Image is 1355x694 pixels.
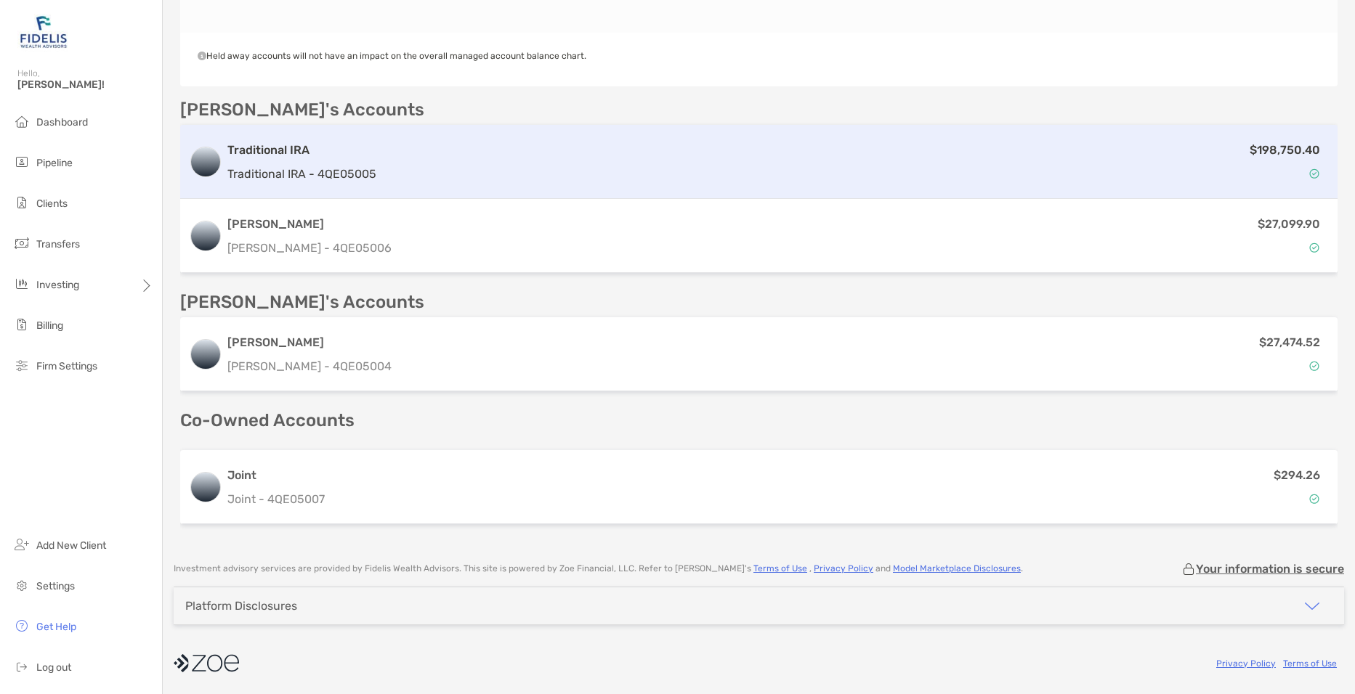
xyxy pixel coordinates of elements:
span: Clients [36,197,68,210]
p: Your information is secure [1196,562,1344,576]
img: settings icon [13,576,31,594]
img: logo account [191,147,220,176]
span: Billing [36,319,63,332]
p: [PERSON_NAME]'s Accounts [180,293,424,311]
img: Zoe Logo [17,6,70,58]
span: Held away accounts will not have an impact on the overall managed account balance chart. [198,51,586,61]
img: Account Status icon [1309,242,1319,253]
span: Investing [36,279,79,291]
span: Log out [36,661,71,674]
span: Pipeline [36,157,73,169]
a: Terms of Use [753,563,807,573]
img: dashboard icon [13,113,31,130]
img: company logo [174,647,239,679]
p: [PERSON_NAME]'s Accounts [180,101,424,119]
img: Account Status icon [1309,168,1319,179]
p: [PERSON_NAME] - 4QE05004 [227,357,392,375]
img: logo account [191,340,220,369]
img: logout icon [13,658,31,675]
span: [PERSON_NAME]! [17,78,153,91]
span: Firm Settings [36,360,97,372]
img: Account Status icon [1309,361,1319,371]
span: Get Help [36,621,76,633]
h3: [PERSON_NAME] [227,334,392,351]
p: $27,099.90 [1258,215,1320,233]
h3: Joint [227,467,325,484]
p: Joint - 4QE05007 [227,490,325,508]
a: Privacy Policy [814,563,873,573]
img: firm-settings icon [13,356,31,374]
img: logo account [191,473,220,502]
img: logo account [191,221,220,250]
div: Platform Disclosures [185,599,297,613]
p: [PERSON_NAME] - 4QE05006 [227,239,392,257]
span: Add New Client [36,539,106,552]
span: Settings [36,580,75,592]
p: Co-Owned Accounts [180,412,1338,430]
span: Transfers [36,238,80,250]
img: add_new_client icon [13,536,31,553]
img: transfers icon [13,234,31,252]
a: Terms of Use [1283,658,1337,669]
img: icon arrow [1303,597,1321,615]
img: investing icon [13,275,31,293]
a: Privacy Policy [1216,658,1276,669]
p: Traditional IRA - 4QE05005 [227,165,376,183]
a: Model Marketplace Disclosures [893,563,1021,573]
img: Account Status icon [1309,494,1319,504]
p: $294.26 [1274,466,1320,484]
img: billing icon [13,316,31,333]
span: Dashboard [36,116,88,128]
img: get-help icon [13,617,31,634]
p: $198,750.40 [1250,141,1320,159]
h3: Traditional IRA [227,142,376,159]
h3: [PERSON_NAME] [227,216,392,233]
img: pipeline icon [13,153,31,171]
p: $27,474.52 [1259,333,1320,351]
p: Investment advisory services are provided by Fidelis Wealth Advisors . This site is powered by Zo... [174,563,1023,574]
img: clients icon [13,194,31,211]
